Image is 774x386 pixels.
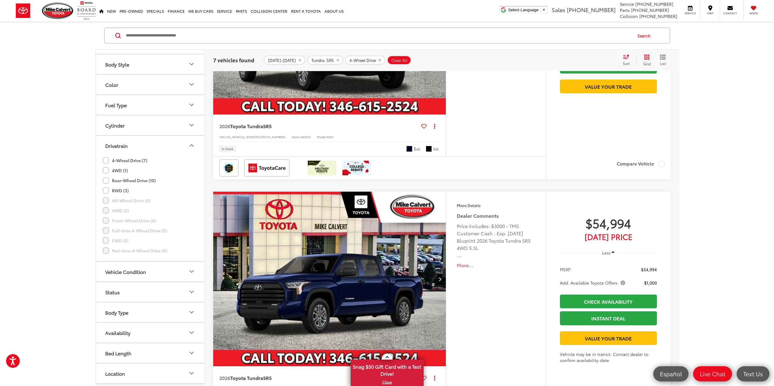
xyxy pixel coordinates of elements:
[740,370,766,377] span: Text Us
[105,82,118,87] div: Color
[433,146,440,152] span: Int.
[639,13,677,19] span: [PHONE_NUMBER]
[103,176,156,186] label: Rear-Wheel Drive (10)
[620,54,636,66] button: Select sort value
[188,288,195,295] div: Status
[632,28,659,43] button: Search
[103,196,150,206] label: All-Wheel Drive (0)
[560,280,627,286] button: Add. Available Toyota Offers:
[697,370,728,377] span: Live Chat
[560,311,657,325] a: Instant Deal
[349,58,376,63] span: 4-Wheel Drive
[620,1,634,7] span: Service
[188,60,195,68] div: Body Style
[230,374,263,381] span: Toyota Tundra
[693,366,732,381] a: Live Chat
[560,295,657,308] a: Check Availability
[345,56,385,65] button: remove 4-Wheel%20Drive
[220,161,237,175] img: Toyota Safety Sense Mike Calvert Toyota Houston TX
[103,155,147,166] label: 4-Wheel Drive (7)
[602,250,610,255] span: Less
[317,135,327,139] span: Model:
[560,280,626,286] span: Add. Available Toyota Offers:
[723,11,737,15] span: Contact
[657,370,685,377] span: Español
[95,115,205,135] button: CylinderCylinder
[560,215,657,231] span: $54,994
[222,147,233,150] span: In Stock
[429,121,440,131] button: Actions
[263,122,272,129] span: SR5
[457,262,535,269] button: More...
[342,161,371,175] img: /static/brand-toyota/National_Assets/toyota-college-grad.jpeg?height=48
[620,13,638,19] span: Collision
[631,7,669,13] span: [PHONE_NUMBER]
[542,8,546,12] span: ▼
[268,58,296,63] span: [DATE]-[DATE]
[95,302,205,322] button: Body TypeBody Type
[103,236,128,246] label: FWD (0)
[213,192,447,366] a: 2026 Toyota Tundra SR5 4WD CrewMax 5.5-Ft.2026 Toyota Tundra SR5 4WD CrewMax 5.5-Ft.2026 Toyota T...
[560,234,657,240] span: [DATE] PRICE
[434,268,446,290] button: Next image
[327,135,334,139] span: 8361
[188,370,195,377] div: Location
[643,61,651,66] span: Grid
[703,11,717,15] span: Map
[219,374,230,381] span: 2026
[747,11,760,15] span: Saved
[617,161,665,167] label: Compare Vehicle
[103,226,167,236] label: Full-time 4-Wheel Drive (0)
[125,28,632,43] input: Search by Make, Model, or Keyword
[653,366,689,381] a: Español
[457,203,535,207] h4: More Details
[644,280,657,286] span: $1,000
[414,146,421,152] span: Ext.
[311,58,334,63] span: Tundra: SR5
[300,135,311,139] span: 260021
[292,135,300,139] span: Stock:
[105,309,128,315] div: Body Type
[641,266,657,272] span: $54,994
[105,102,127,108] div: Fuel Type
[95,282,205,302] button: StatusStatus
[105,61,129,67] div: Body Style
[105,289,120,295] div: Status
[95,136,205,155] button: DrivetrainDrivetrain
[188,329,195,336] div: Availability
[95,343,205,363] button: Bed LengthBed Length
[188,101,195,108] div: Fuel Type
[307,56,343,65] button: remove Tundra: SR5
[351,360,423,379] span: Snag $50 Gift Card with a Test Drive!
[103,216,156,226] label: Front-Wheel Drive (0)
[457,222,535,259] div: Price includes: $3000 - TMS Customer Cash . Exp. [DATE] Bluprint 2026 Toyota Tundra SR5 4WD 5.5L ...
[103,206,129,216] label: AWD (0)
[105,269,146,275] div: Vehicle Condition
[42,2,74,19] img: Mike Calvert Toyota
[635,1,673,7] span: [PHONE_NUMBER]
[263,374,272,381] span: SR5
[188,121,195,129] div: Cylinder
[213,56,254,63] span: 7 vehicles found
[95,54,205,74] button: Body StyleBody Style
[655,54,671,66] button: List View
[567,6,616,14] span: [PHONE_NUMBER]
[508,8,546,12] a: Select Language​
[95,75,205,94] button: ColorColor
[434,124,435,128] span: dropdown dots
[560,80,657,93] a: Value Your Trade
[406,146,412,152] span: Midnight Black Metallic
[105,122,125,128] div: Cylinder
[213,192,447,367] img: 2026 Toyota Tundra SR5 4WD CrewMax 5.5-Ft.
[103,166,128,176] label: 4WD (1)
[636,54,655,66] button: Grid View
[213,192,447,366] div: 2026 Toyota Tundra SR5 0
[599,247,617,258] button: Less
[560,331,657,345] a: Value Your Trade
[434,375,435,380] span: dropdown dots
[683,11,697,15] span: Service
[95,95,205,115] button: Fuel TypeFuel Type
[95,262,205,282] button: Vehicle ConditionVehicle Condition
[95,364,205,383] button: LocationLocation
